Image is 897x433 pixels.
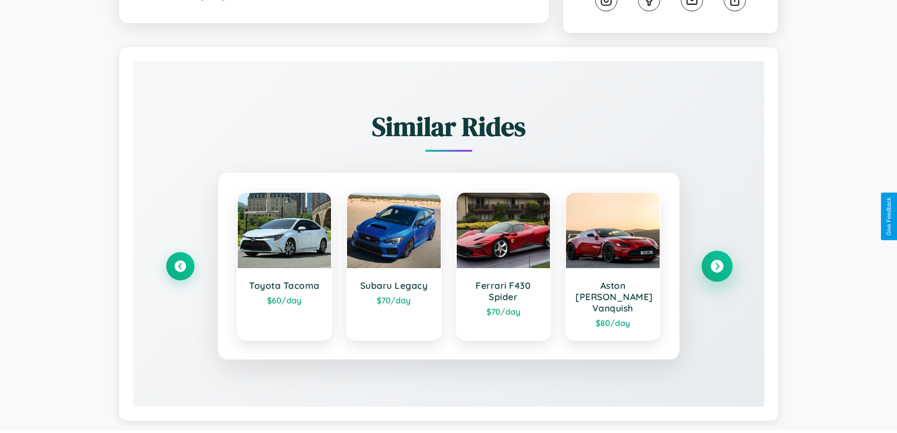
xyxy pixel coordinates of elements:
[565,192,661,341] a: Aston [PERSON_NAME] Vanquish$80/day
[466,280,541,302] h3: Ferrari F430 Spider
[237,192,332,341] a: Toyota Tacoma$60/day
[247,280,322,291] h3: Toyota Tacoma
[456,192,551,341] a: Ferrari F430 Spider$70/day
[356,295,431,305] div: $ 70 /day
[886,197,892,236] div: Give Feedback
[247,295,322,305] div: $ 60 /day
[466,306,541,317] div: $ 70 /day
[356,280,431,291] h3: Subaru Legacy
[166,108,731,145] h2: Similar Rides
[575,280,650,314] h3: Aston [PERSON_NAME] Vanquish
[346,192,442,341] a: Subaru Legacy$70/day
[575,318,650,328] div: $ 80 /day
